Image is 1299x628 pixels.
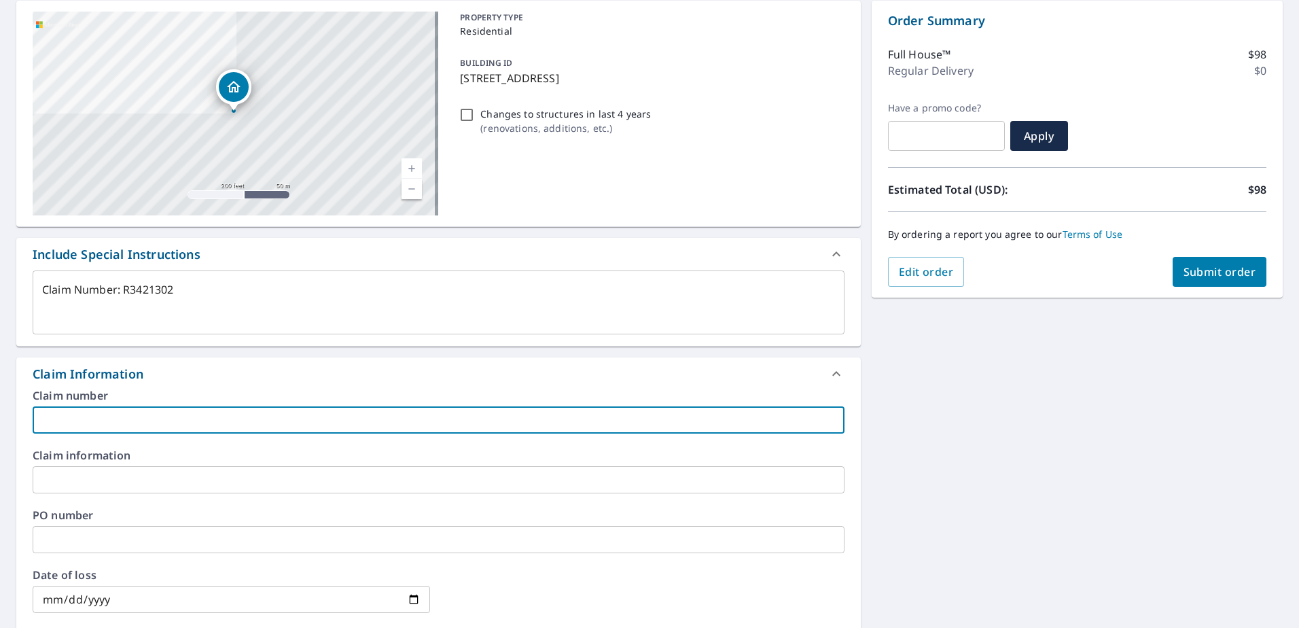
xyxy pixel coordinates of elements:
span: Apply [1021,128,1057,143]
label: Have a promo code? [888,102,1005,114]
div: Include Special Instructions [16,238,861,271]
p: Regular Delivery [888,63,974,79]
p: ( renovations, additions, etc. ) [480,121,651,135]
label: Date of loss [33,570,430,580]
p: $0 [1254,63,1266,79]
p: PROPERTY TYPE [460,12,838,24]
div: Claim Information [16,357,861,390]
a: Current Level 17, Zoom In [402,158,422,179]
label: PO number [33,510,844,521]
p: Order Summary [888,12,1266,30]
a: Current Level 17, Zoom Out [402,179,422,199]
div: Include Special Instructions [33,245,200,264]
p: Estimated Total (USD): [888,181,1078,198]
p: Residential [460,24,838,38]
button: Submit order [1173,257,1267,287]
label: Claim number [33,390,844,401]
label: Claim information [33,450,844,461]
p: $98 [1248,181,1266,198]
p: Full House™ [888,46,951,63]
span: Edit order [899,264,954,279]
p: BUILDING ID [460,57,512,69]
div: Dropped pin, building 1, Residential property, 1312 NORFOLK DR NW CALGARY AB T2K5P6 [216,69,251,111]
div: Claim Information [33,365,143,383]
button: Apply [1010,121,1068,151]
p: By ordering a report you agree to our [888,228,1266,241]
textarea: Claim Number: R3421302 [42,283,835,322]
p: [STREET_ADDRESS] [460,70,838,86]
p: Changes to structures in last 4 years [480,107,651,121]
a: Terms of Use [1063,228,1123,241]
span: Submit order [1184,264,1256,279]
button: Edit order [888,257,965,287]
p: $98 [1248,46,1266,63]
